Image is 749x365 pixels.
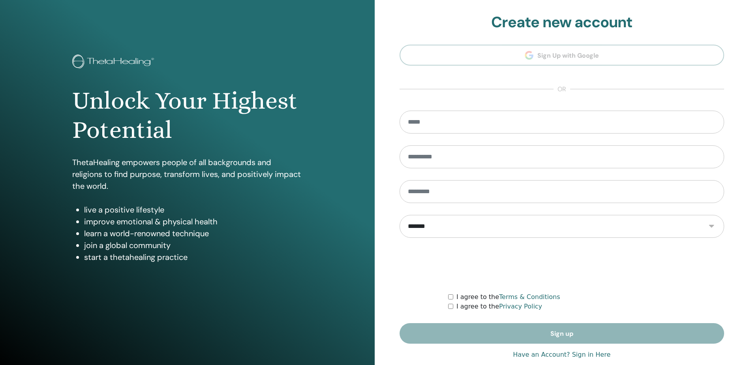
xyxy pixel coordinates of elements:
h2: Create new account [400,13,725,32]
li: improve emotional & physical health [84,216,302,228]
span: or [554,85,570,94]
label: I agree to the [456,292,560,302]
a: Terms & Conditions [499,293,560,301]
h1: Unlock Your Highest Potential [72,86,302,145]
li: join a global community [84,239,302,251]
li: start a thetahealing practice [84,251,302,263]
p: ThetaHealing empowers people of all backgrounds and religions to find purpose, transform lives, a... [72,156,302,192]
iframe: reCAPTCHA [502,250,622,280]
li: live a positive lifestyle [84,204,302,216]
a: Privacy Policy [499,303,542,310]
label: I agree to the [456,302,542,311]
li: learn a world-renowned technique [84,228,302,239]
a: Have an Account? Sign in Here [513,350,610,359]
